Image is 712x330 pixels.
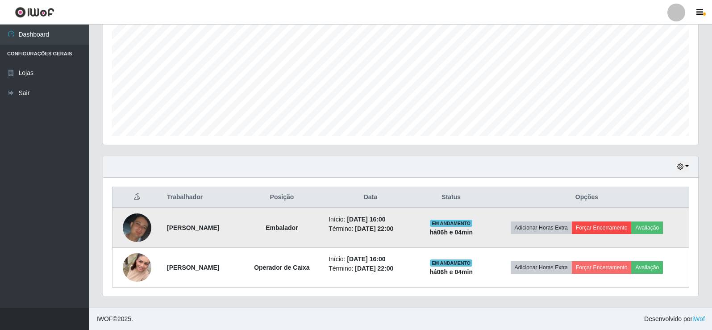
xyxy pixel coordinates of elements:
[572,221,632,234] button: Forçar Encerramento
[167,224,219,231] strong: [PERSON_NAME]
[329,255,412,264] li: Início:
[329,264,412,273] li: Término:
[429,229,473,236] strong: há 06 h e 04 min
[430,259,472,267] span: EM ANDAMENTO
[323,187,417,208] th: Data
[355,225,393,232] time: [DATE] 22:00
[430,220,472,227] span: EM ANDAMENTO
[329,215,412,224] li: Início:
[123,213,151,242] img: 1755107121932.jpeg
[241,187,323,208] th: Posição
[511,221,572,234] button: Adicionar Horas Extra
[511,261,572,274] button: Adicionar Horas Extra
[347,255,385,263] time: [DATE] 16:00
[167,264,219,271] strong: [PERSON_NAME]
[429,268,473,276] strong: há 06 h e 04 min
[96,315,113,322] span: IWOF
[572,261,632,274] button: Forçar Encerramento
[162,187,241,208] th: Trabalhador
[631,221,663,234] button: Avaliação
[15,7,54,18] img: CoreUI Logo
[631,261,663,274] button: Avaliação
[692,315,705,322] a: iWof
[96,314,133,324] span: © 2025 .
[329,224,412,234] li: Término:
[485,187,689,208] th: Opções
[347,216,385,223] time: [DATE] 16:00
[123,242,151,293] img: 1753525532646.jpeg
[644,314,705,324] span: Desenvolvido por
[266,224,298,231] strong: Embalador
[355,265,393,272] time: [DATE] 22:00
[417,187,485,208] th: Status
[254,264,310,271] strong: Operador de Caixa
